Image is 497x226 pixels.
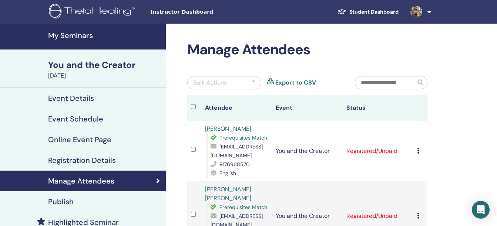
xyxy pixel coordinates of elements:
a: [PERSON_NAME] [205,125,251,133]
h4: Event Details [48,94,94,103]
h4: Publish [48,197,74,206]
a: [PERSON_NAME] [PERSON_NAME] [205,185,251,202]
span: Prerequisites Match [219,204,267,210]
h4: My Seminars [48,31,161,40]
h2: Manage Attendees [187,41,427,58]
th: Event [272,95,343,121]
div: [DATE] [48,71,161,80]
div: You and the Creator [48,59,161,71]
th: Status [343,95,413,121]
img: logo.png [49,4,137,20]
span: English [219,170,236,177]
h4: Event Schedule [48,114,103,123]
h4: Manage Attendees [48,177,114,185]
div: Bulk Actions [193,78,227,87]
img: default.jpg [410,6,422,18]
span: [EMAIL_ADDRESS][DOMAIN_NAME] [211,143,263,159]
td: You and the Creator [272,121,343,181]
span: Instructor Dashboard [151,8,262,16]
th: Attendee [201,95,272,121]
a: You and the Creator[DATE] [44,59,166,80]
a: Student Dashboard [332,5,404,19]
a: Export to CSV [275,78,316,87]
h4: Online Event Page [48,135,111,144]
div: Open Intercom Messenger [472,201,490,219]
img: graduation-cap-white.svg [338,8,346,15]
h4: Registration Details [48,156,116,165]
span: Prerequisites Match [219,134,267,141]
span: 9176968570 [219,161,250,168]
